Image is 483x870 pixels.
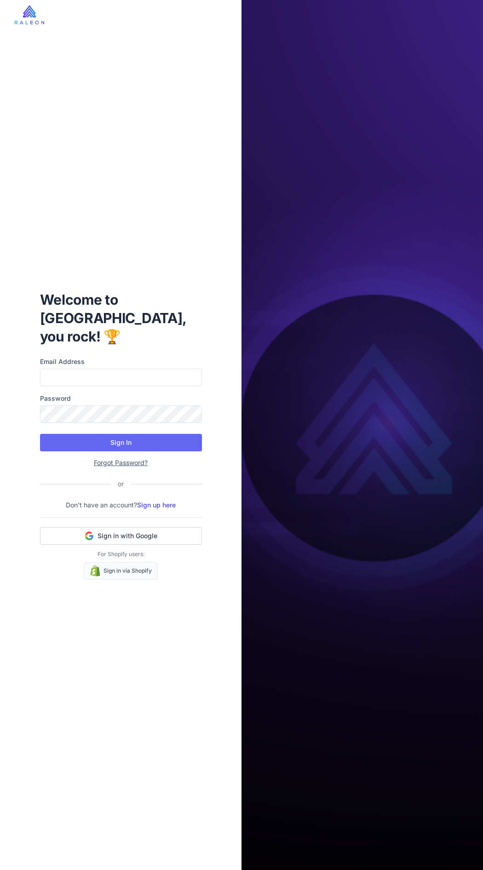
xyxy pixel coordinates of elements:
[40,357,202,367] label: Email Address
[94,459,148,466] a: Forgot Password?
[137,501,176,509] a: Sign up here
[40,434,202,451] button: Sign In
[40,550,202,558] p: For Shopify users:
[40,290,202,346] h1: Welcome to [GEOGRAPHIC_DATA], you rock! 🏆
[40,393,202,404] label: Password
[40,527,202,545] button: Sign in with Google
[98,531,157,540] span: Sign in with Google
[15,5,44,24] img: raleon-logo-whitebg.9aac0268.jpg
[84,562,158,580] a: Sign in via Shopify
[40,500,202,510] p: Don't have an account?
[110,479,131,489] div: or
